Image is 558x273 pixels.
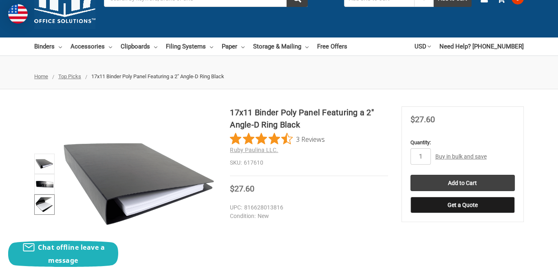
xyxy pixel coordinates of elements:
input: Add to Cart [410,175,515,191]
a: Paper [222,37,245,55]
a: Clipboards [121,37,157,55]
h1: 17x11 Binder Poly Panel Featuring a 2" Angle-D Ring Black [230,106,388,131]
dd: 816628013816 [230,203,384,212]
a: Need Help? [PHONE_NUMBER] [439,37,524,55]
dd: 617610 [230,159,388,167]
img: 17x11 Binder Poly Panel Featuring a 2" Angle-D Ring Black [35,155,53,173]
a: Home [34,73,48,79]
a: Buy in bulk and save [435,153,487,160]
a: Top Picks [58,73,81,79]
span: $27.60 [230,184,254,194]
button: Rated 4.3 out of 5 stars from 3 reviews. Jump to reviews. [230,133,325,145]
a: USD [415,37,431,55]
span: Chat offline leave a message [38,243,105,265]
a: Filing Systems [166,37,213,55]
img: 17x11 Binder Poly Panel Featuring a 2" Angle-D Ring Black [61,106,216,262]
span: 17x11 Binder Poly Panel Featuring a 2" Angle-D Ring Black [91,73,224,79]
a: Storage & Mailing [253,37,309,55]
span: $27.60 [410,114,435,124]
a: Free Offers [317,37,347,55]
dt: UPC: [230,203,242,212]
button: Get a Quote [410,197,515,213]
dt: SKU: [230,159,242,167]
a: Ruby Paulina LLC. [230,147,278,153]
dt: Condition: [230,212,256,220]
label: Quantity: [410,139,515,147]
img: 17x11 Binder Poly Panel Featuring a 2" Angle-D Ring Black [35,175,53,193]
button: Chat offline leave a message [8,241,118,267]
img: duty and tax information for United States [8,4,28,24]
a: Binders [34,37,62,55]
span: 3 Reviews [296,133,325,145]
img: 17”x11” Poly Binders (617610) [35,196,53,214]
a: Accessories [71,37,112,55]
dd: New [230,212,384,220]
